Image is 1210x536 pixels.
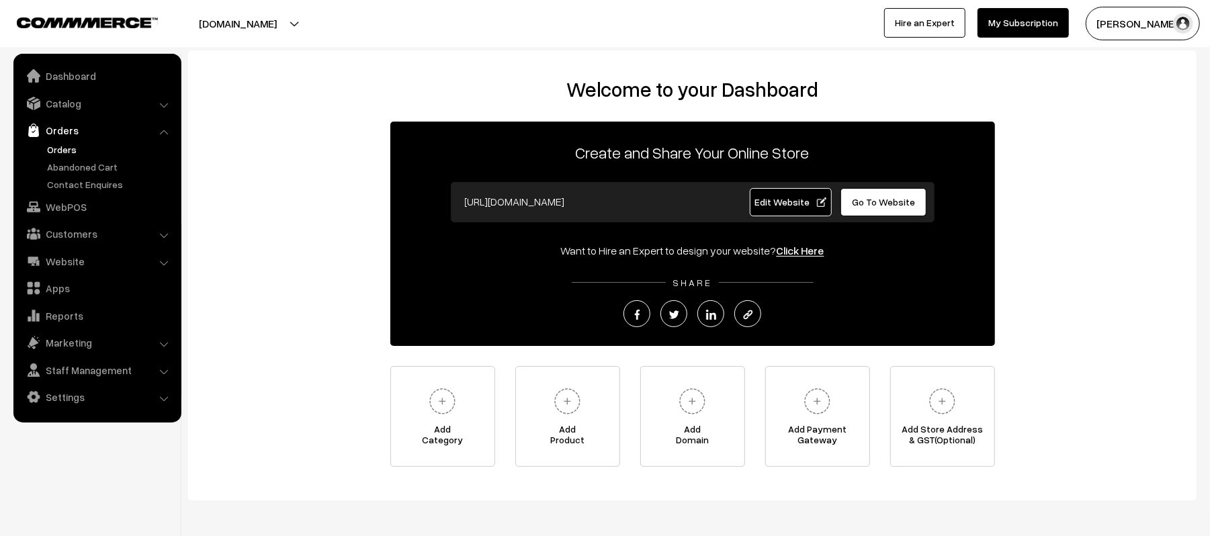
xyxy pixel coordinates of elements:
[17,91,177,116] a: Catalog
[884,8,965,38] a: Hire an Expert
[750,188,832,216] a: Edit Website
[17,13,134,30] a: COMMMERCE
[17,358,177,382] a: Staff Management
[17,276,177,300] a: Apps
[1086,7,1200,40] button: [PERSON_NAME]
[202,77,1183,101] h2: Welcome to your Dashboard
[17,64,177,88] a: Dashboard
[852,196,915,208] span: Go To Website
[674,383,711,420] img: plus.svg
[515,366,620,467] a: AddProduct
[766,424,869,451] span: Add Payment Gateway
[44,142,177,157] a: Orders
[17,304,177,328] a: Reports
[516,424,619,451] span: Add Product
[754,196,826,208] span: Edit Website
[390,242,995,259] div: Want to Hire an Expert to design your website?
[17,17,158,28] img: COMMMERCE
[640,366,745,467] a: AddDomain
[777,244,824,257] a: Click Here
[152,7,324,40] button: [DOMAIN_NAME]
[17,330,177,355] a: Marketing
[799,383,836,420] img: plus.svg
[549,383,586,420] img: plus.svg
[44,177,177,191] a: Contact Enquires
[840,188,927,216] a: Go To Website
[17,249,177,273] a: Website
[978,8,1069,38] a: My Subscription
[17,222,177,246] a: Customers
[391,424,494,451] span: Add Category
[765,366,870,467] a: Add PaymentGateway
[390,140,995,165] p: Create and Share Your Online Store
[424,383,461,420] img: plus.svg
[890,366,995,467] a: Add Store Address& GST(Optional)
[666,277,719,288] span: SHARE
[17,118,177,142] a: Orders
[44,160,177,174] a: Abandoned Cart
[17,385,177,409] a: Settings
[17,195,177,219] a: WebPOS
[891,424,994,451] span: Add Store Address & GST(Optional)
[1173,13,1193,34] img: user
[390,366,495,467] a: AddCategory
[641,424,744,451] span: Add Domain
[924,383,961,420] img: plus.svg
